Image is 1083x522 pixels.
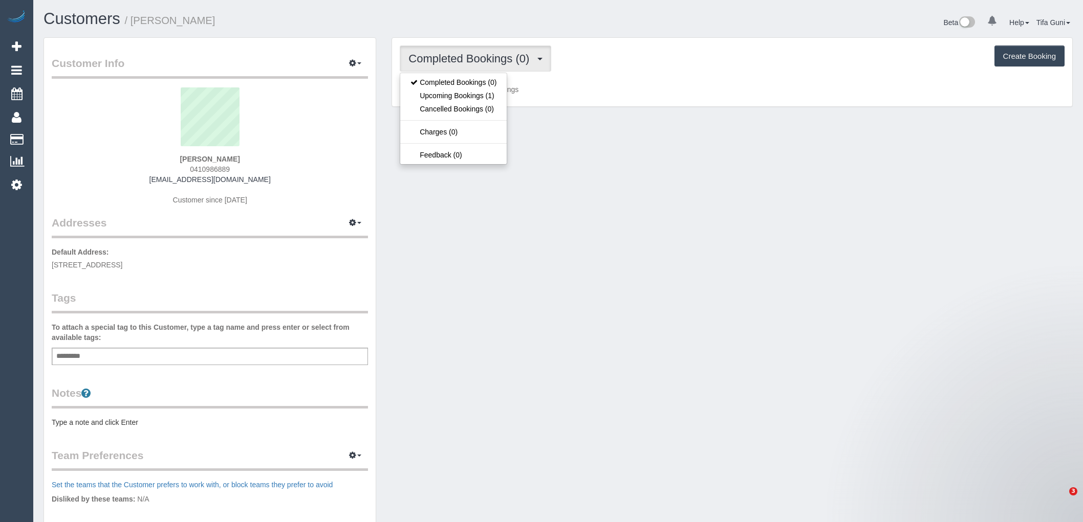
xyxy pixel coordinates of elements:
[149,175,271,184] a: [EMAIL_ADDRESS][DOMAIN_NAME]
[52,322,368,343] label: To attach a special tag to this Customer, type a tag name and press enter or select from availabl...
[52,494,135,504] label: Disliked by these teams:
[958,16,975,30] img: New interface
[400,102,507,116] a: Cancelled Bookings (0)
[52,417,368,427] pre: Type a note and click Enter
[400,46,551,72] button: Completed Bookings (0)
[400,148,507,162] a: Feedback (0)
[52,290,368,313] legend: Tags
[1036,18,1070,27] a: Tifa Guni
[190,165,230,173] span: 0410986889
[6,10,27,25] img: Automaid Logo
[400,76,507,89] a: Completed Bookings (0)
[44,10,120,28] a: Customers
[994,46,1065,67] button: Create Booking
[52,56,368,79] legend: Customer Info
[408,52,534,65] span: Completed Bookings (0)
[400,125,507,139] a: Charges (0)
[52,448,368,471] legend: Team Preferences
[400,84,1065,95] p: Customer has 0 Completed Bookings
[1009,18,1029,27] a: Help
[52,247,109,257] label: Default Address:
[173,196,247,204] span: Customer since [DATE]
[52,261,122,269] span: [STREET_ADDRESS]
[400,89,507,102] a: Upcoming Bookings (1)
[52,385,368,408] legend: Notes
[943,18,975,27] a: Beta
[180,155,240,163] strong: [PERSON_NAME]
[1069,487,1077,495] span: 3
[52,481,333,489] a: Set the teams that the Customer prefers to work with, or block teams they prefer to avoid
[1048,487,1073,512] iframe: Intercom live chat
[137,495,149,503] span: N/A
[125,15,215,26] small: / [PERSON_NAME]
